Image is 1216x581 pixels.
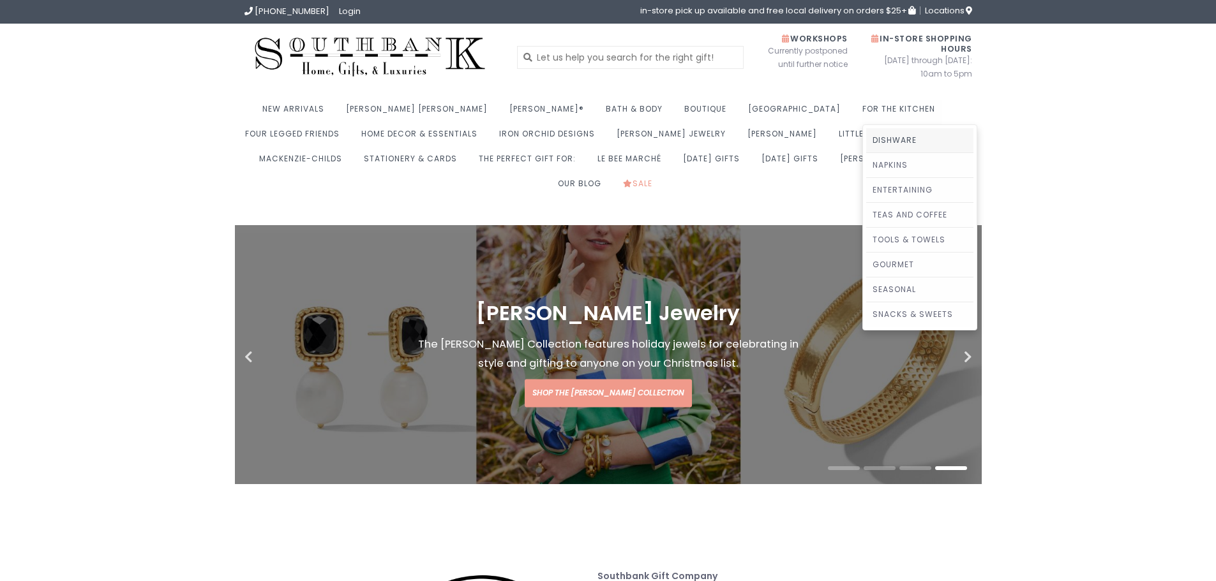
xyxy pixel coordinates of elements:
button: Next [908,351,972,364]
span: Currently postponed until further notice [752,44,848,71]
a: [PERSON_NAME]® [509,100,590,125]
a: For the Kitchen [862,100,942,125]
a: MacKenzie-Childs [259,150,349,175]
span: In-Store Shopping Hours [871,33,972,54]
a: Little Bee [839,125,887,150]
a: [PERSON_NAME] [PERSON_NAME] [346,100,494,125]
button: Previous [244,351,308,364]
a: Dishware [866,128,973,152]
a: Home Decor & Essentials [361,125,484,150]
a: Boutique [684,100,733,125]
a: Teas and Coffee [866,203,973,227]
a: Locations [920,6,972,15]
a: Seasonal [866,277,973,302]
img: Southbank Gift Company -- Home, Gifts, and Luxuries [244,33,496,81]
button: 3 of 4 [899,466,931,470]
a: Tools & Towels [866,228,973,252]
button: 2 of 4 [864,466,896,470]
a: Login [339,5,361,17]
span: The [PERSON_NAME] Collection features holiday jewels for celebrating in style and gifting to anyo... [418,337,799,371]
a: [PERSON_NAME] [747,125,823,150]
a: [DATE] Gifts [683,150,746,175]
a: Le Bee Marché [597,150,668,175]
a: Entertaining [866,178,973,202]
a: Gourmet [866,253,973,277]
a: [DATE] Gifts [762,150,825,175]
a: Shop the [PERSON_NAME] Collection [525,379,692,408]
button: 1 of 4 [828,466,860,470]
a: Four Legged Friends [245,125,346,150]
span: [DATE] through [DATE]: 10am to 5pm [867,54,972,80]
a: Sale [623,175,659,200]
a: Our Blog [558,175,608,200]
a: Stationery & Cards [364,150,463,175]
button: 4 of 4 [935,466,967,470]
a: [PERSON_NAME] Spade [840,150,945,175]
span: [PHONE_NUMBER] [255,5,329,17]
a: [PHONE_NUMBER] [244,5,329,17]
a: [PERSON_NAME] Jewelry [617,125,732,150]
a: Iron Orchid Designs [499,125,601,150]
a: The perfect gift for: [479,150,582,175]
h1: [PERSON_NAME] Jewelry [412,302,805,325]
a: Napkins [866,153,973,177]
a: New Arrivals [262,100,331,125]
span: in-store pick up available and free local delivery on orders $25+ [640,6,915,15]
a: [GEOGRAPHIC_DATA] [748,100,847,125]
a: Snacks & Sweets [866,302,973,327]
span: Locations [925,4,972,17]
a: Bath & Body [606,100,669,125]
span: Workshops [782,33,848,44]
input: Let us help you search for the right gift! [517,46,744,69]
